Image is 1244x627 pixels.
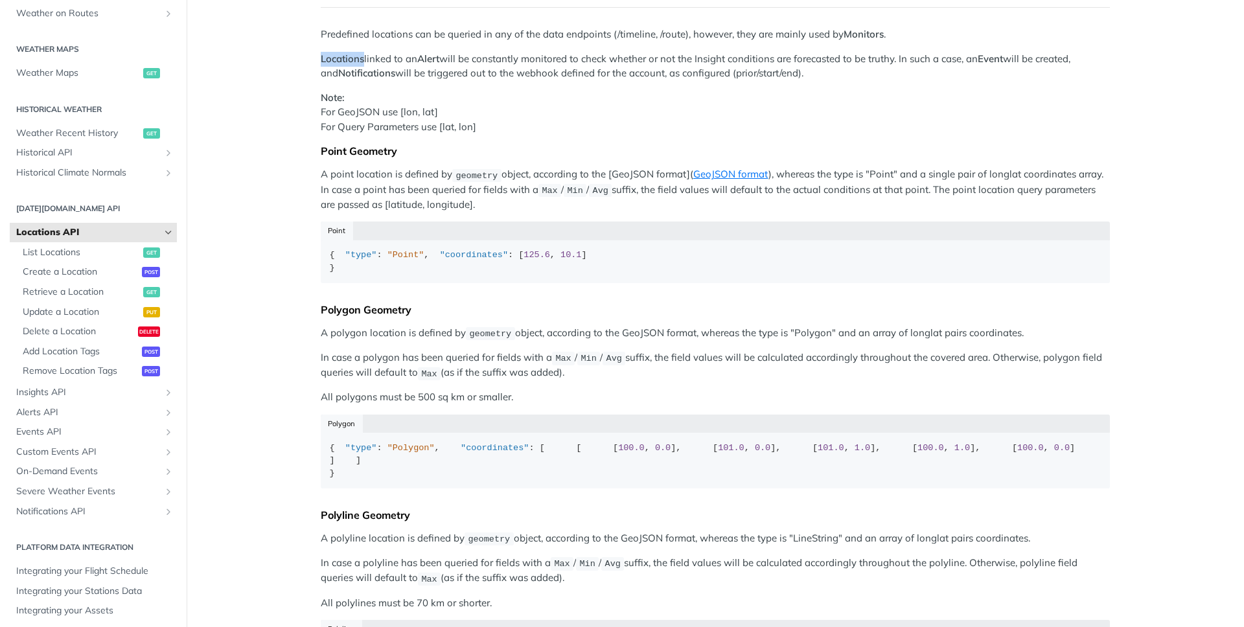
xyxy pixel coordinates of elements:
[10,422,177,442] a: Events APIShow subpages for Events API
[321,303,1110,316] div: Polygon Geometry
[469,329,511,339] span: geometry
[10,104,177,115] h2: Historical Weather
[10,541,177,553] h2: Platform DATA integration
[345,443,377,453] span: "type"
[555,354,571,363] span: Max
[16,446,160,459] span: Custom Events API
[142,267,160,277] span: post
[143,128,160,139] span: get
[16,465,160,478] span: On-Demand Events
[693,168,768,180] a: GeoJSON format
[163,168,174,178] button: Show subpages for Historical Climate Normals
[23,345,139,358] span: Add Location Tags
[321,52,1110,81] p: linked to an will be constantly monitored to check whether or not the Insight conditions are fore...
[10,124,177,143] a: Weather Recent Historyget
[10,403,177,422] a: Alerts APIShow subpages for Alerts API
[321,531,1110,546] p: A polyline location is defined by object, according to the GeoJSON format, whereas the type is "L...
[143,307,160,317] span: put
[16,322,177,341] a: Delete a Locationdelete
[16,7,160,20] span: Weather on Routes
[16,505,160,518] span: Notifications API
[163,447,174,457] button: Show subpages for Custom Events API
[23,365,139,378] span: Remove Location Tags
[917,443,944,453] span: 100.0
[321,52,364,65] strong: Locations
[579,559,595,569] span: Min
[163,387,174,398] button: Show subpages for Insights API
[16,426,160,439] span: Events API
[163,466,174,477] button: Show subpages for On-Demand Events
[338,67,395,79] strong: Notifications
[16,386,160,399] span: Insights API
[421,369,437,378] span: Max
[23,266,139,279] span: Create a Location
[10,383,177,402] a: Insights APIShow subpages for Insights API
[1017,443,1044,453] span: 100.0
[16,406,160,419] span: Alerts API
[655,443,671,453] span: 0.0
[330,249,1101,274] div: { : , : [ , ] }
[321,144,1110,157] div: Point Geometry
[16,282,177,302] a: Retrieve a Locationget
[16,166,160,179] span: Historical Climate Normals
[818,443,844,453] span: 101.0
[16,262,177,282] a: Create a Locationpost
[844,28,884,40] strong: Monitors
[321,508,1110,521] div: Polyline Geometry
[560,250,581,260] span: 10.1
[542,186,557,196] span: Max
[23,286,140,299] span: Retrieve a Location
[10,482,177,501] a: Severe Weather EventsShow subpages for Severe Weather Events
[10,203,177,214] h2: [DATE][DOMAIN_NAME] API
[16,226,160,239] span: Locations API
[10,63,177,83] a: Weather Mapsget
[163,427,174,437] button: Show subpages for Events API
[605,559,621,569] span: Avg
[16,565,174,578] span: Integrating your Flight Schedule
[163,507,174,517] button: Show subpages for Notifications API
[321,350,1110,381] p: In case a polygon has been queried for fields with a / / suffix, the field values will be calcula...
[10,562,177,581] a: Integrating your Flight Schedule
[16,127,140,140] span: Weather Recent History
[455,170,498,180] span: geometry
[461,443,529,453] span: "coordinates"
[755,443,770,453] span: 0.0
[954,443,970,453] span: 1.0
[606,354,622,363] span: Avg
[321,91,1110,135] p: For GeoJSON use [lon, lat] For Query Parameters use [lat, lon]
[567,186,582,196] span: Min
[417,52,439,65] strong: Alert
[387,443,435,453] span: "Polygon"
[321,326,1110,341] p: A polygon location is defined by object, according to the GeoJSON format, whereas the type is "Po...
[421,574,437,584] span: Max
[554,559,570,569] span: Max
[23,306,140,319] span: Update a Location
[16,342,177,361] a: Add Location Tagspost
[321,596,1110,611] p: All polylines must be 70 km or shorter.
[163,227,174,238] button: Hide subpages for Locations API
[440,250,508,260] span: "coordinates"
[593,186,608,196] span: Avg
[16,243,177,262] a: List Locationsget
[10,143,177,163] a: Historical APIShow subpages for Historical API
[16,146,160,159] span: Historical API
[468,534,510,544] span: geometry
[10,442,177,462] a: Custom Events APIShow subpages for Custom Events API
[163,8,174,19] button: Show subpages for Weather on Routes
[163,486,174,497] button: Show subpages for Severe Weather Events
[345,250,377,260] span: "type"
[10,43,177,55] h2: Weather Maps
[16,604,174,617] span: Integrating your Assets
[142,347,160,357] span: post
[143,247,160,258] span: get
[855,443,870,453] span: 1.0
[10,163,177,183] a: Historical Climate NormalsShow subpages for Historical Climate Normals
[10,582,177,601] a: Integrating your Stations Data
[16,585,174,598] span: Integrating your Stations Data
[163,407,174,418] button: Show subpages for Alerts API
[718,443,744,453] span: 101.0
[978,52,1003,65] strong: Event
[10,4,177,23] a: Weather on RoutesShow subpages for Weather on Routes
[321,91,345,104] strong: Note:
[16,361,177,381] a: Remove Location Tagspost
